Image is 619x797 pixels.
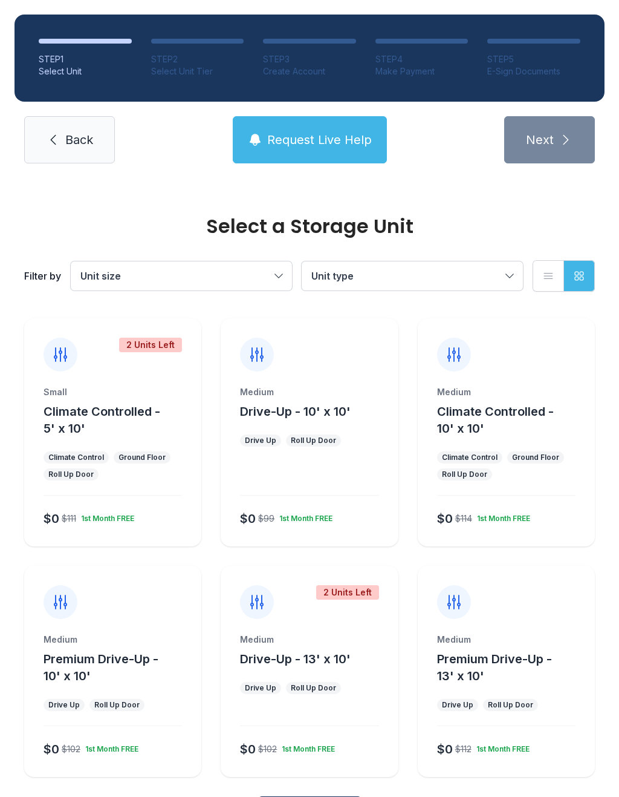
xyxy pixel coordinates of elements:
span: Unit type [311,270,354,282]
div: $111 [62,513,76,525]
div: Climate Control [442,453,497,462]
div: Medium [240,386,378,398]
div: Create Account [263,65,356,77]
div: 1st Month FREE [472,740,530,754]
div: 1st Month FREE [76,509,134,523]
span: Next [526,131,554,148]
div: Drive Up [245,436,276,445]
div: Make Payment [375,65,468,77]
div: $0 [44,741,59,758]
button: Unit type [302,261,523,290]
div: $102 [62,743,80,755]
span: Drive-Up - 10' x 10' [240,404,351,419]
div: STEP 2 [151,53,244,65]
div: Roll Up Door [291,436,336,445]
div: Medium [437,386,575,398]
div: 1st Month FREE [277,740,335,754]
span: Request Live Help [267,131,372,148]
div: Roll Up Door [442,470,487,479]
div: Select Unit [39,65,132,77]
span: Climate Controlled - 10' x 10' [437,404,554,436]
div: $102 [258,743,277,755]
div: Climate Control [48,453,104,462]
span: Drive-Up - 13' x 10' [240,652,351,666]
button: Drive-Up - 10' x 10' [240,403,351,420]
div: 1st Month FREE [472,509,530,523]
div: Roll Up Door [48,470,94,479]
button: Climate Controlled - 10' x 10' [437,403,590,437]
span: Premium Drive-Up - 13' x 10' [437,652,552,683]
div: Roll Up Door [94,700,140,710]
div: Medium [437,634,575,646]
div: $0 [240,741,256,758]
div: Drive Up [245,683,276,693]
div: $112 [455,743,472,755]
div: $0 [240,510,256,527]
div: 2 Units Left [119,338,182,352]
div: STEP 4 [375,53,468,65]
div: Ground Floor [512,453,559,462]
button: Premium Drive-Up - 10' x 10' [44,651,196,684]
button: Unit size [71,261,292,290]
div: STEP 5 [487,53,580,65]
div: Ground Floor [118,453,166,462]
span: Climate Controlled - 5' x 10' [44,404,160,436]
div: Drive Up [48,700,80,710]
button: Climate Controlled - 5' x 10' [44,403,196,437]
div: E-Sign Documents [487,65,580,77]
div: 1st Month FREE [274,509,332,523]
span: Unit size [80,270,121,282]
div: $99 [258,513,274,525]
div: $0 [437,510,453,527]
div: $0 [437,741,453,758]
div: STEP 1 [39,53,132,65]
div: 2 Units Left [316,585,379,600]
span: Back [65,131,93,148]
div: Medium [44,634,182,646]
div: 1st Month FREE [80,740,138,754]
div: $114 [455,513,472,525]
div: Small [44,386,182,398]
div: Drive Up [442,700,473,710]
div: Select a Storage Unit [24,217,595,236]
div: $0 [44,510,59,527]
div: Medium [240,634,378,646]
div: Select Unit Tier [151,65,244,77]
div: Roll Up Door [291,683,336,693]
button: Premium Drive-Up - 13' x 10' [437,651,590,684]
div: Filter by [24,269,61,283]
div: Roll Up Door [488,700,533,710]
button: Drive-Up - 13' x 10' [240,651,351,667]
div: STEP 3 [263,53,356,65]
span: Premium Drive-Up - 10' x 10' [44,652,158,683]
